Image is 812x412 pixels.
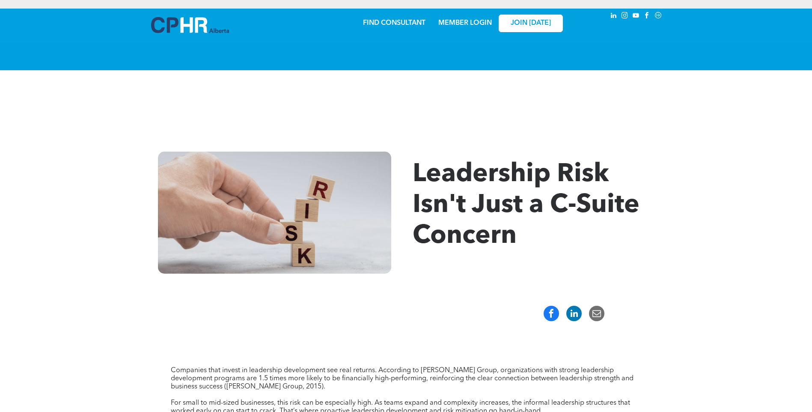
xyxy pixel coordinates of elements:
[438,20,492,27] a: MEMBER LOGIN
[413,162,639,249] span: Leadership Risk Isn't Just a C-Suite Concern
[620,11,630,22] a: instagram
[654,11,663,22] a: Social network
[511,19,551,27] span: JOIN [DATE]
[642,11,652,22] a: facebook
[363,20,425,27] a: FIND CONSULTANT
[499,15,563,32] a: JOIN [DATE]
[631,11,641,22] a: youtube
[171,367,634,390] span: Companies that invest in leadership development see real returns. According to [PERSON_NAME] Grou...
[609,11,619,22] a: linkedin
[151,17,229,33] img: A blue and white logo for cp alberta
